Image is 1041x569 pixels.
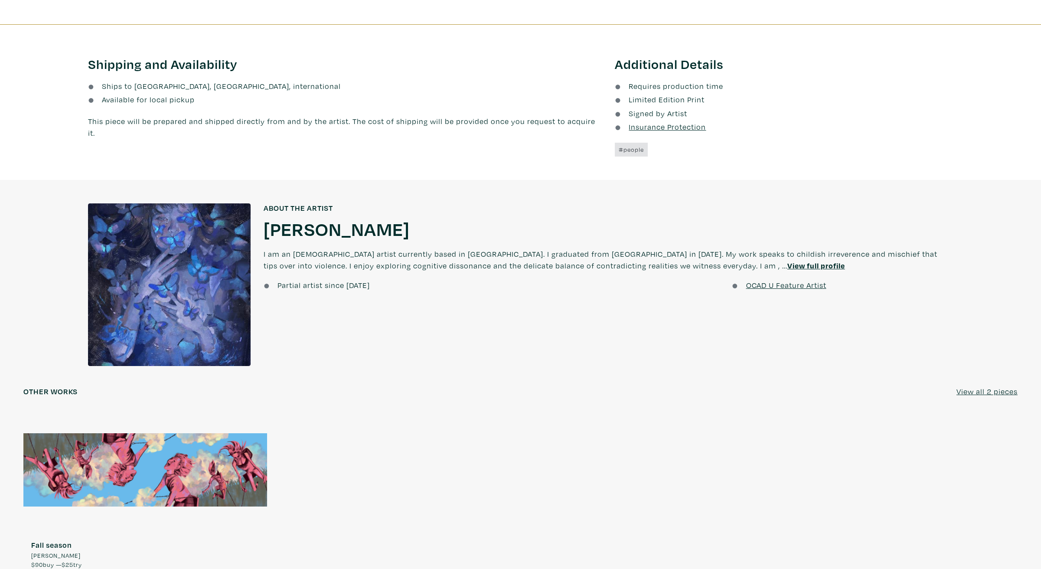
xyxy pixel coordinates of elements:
[277,280,370,290] span: Partial artist since [DATE]
[956,386,1018,397] a: View all 2 pieces
[88,115,602,139] p: This piece will be prepared and shipped directly from and by the artist. The cost of shipping wil...
[31,551,81,560] span: [PERSON_NAME]
[746,280,826,290] a: OCAD U Feature Artist
[23,387,78,396] h6: Other works
[88,56,602,72] h3: Shipping and Availability
[88,80,602,92] li: Ships to [GEOGRAPHIC_DATA], [GEOGRAPHIC_DATA], international
[31,560,43,569] span: $90
[264,240,953,279] p: I am an [DEMOGRAPHIC_DATA] artist currently based in [GEOGRAPHIC_DATA]. I graduated from [GEOGRAP...
[62,560,73,569] span: $25
[31,540,72,550] strong: Fall season
[31,560,82,569] span: buy — try
[629,122,706,132] u: Insurance Protection
[615,56,953,72] h3: Additional Details
[615,80,953,92] li: Requires production time
[264,203,953,213] h6: About the artist
[615,108,953,119] li: Signed by Artist
[787,261,845,271] a: View full profile
[956,386,1018,396] u: View all 2 pieces
[264,217,410,240] a: [PERSON_NAME]
[615,143,648,157] a: #people
[615,94,953,105] li: Limited Edition Print
[615,122,706,132] a: Insurance Protection
[88,94,602,105] li: Available for local pickup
